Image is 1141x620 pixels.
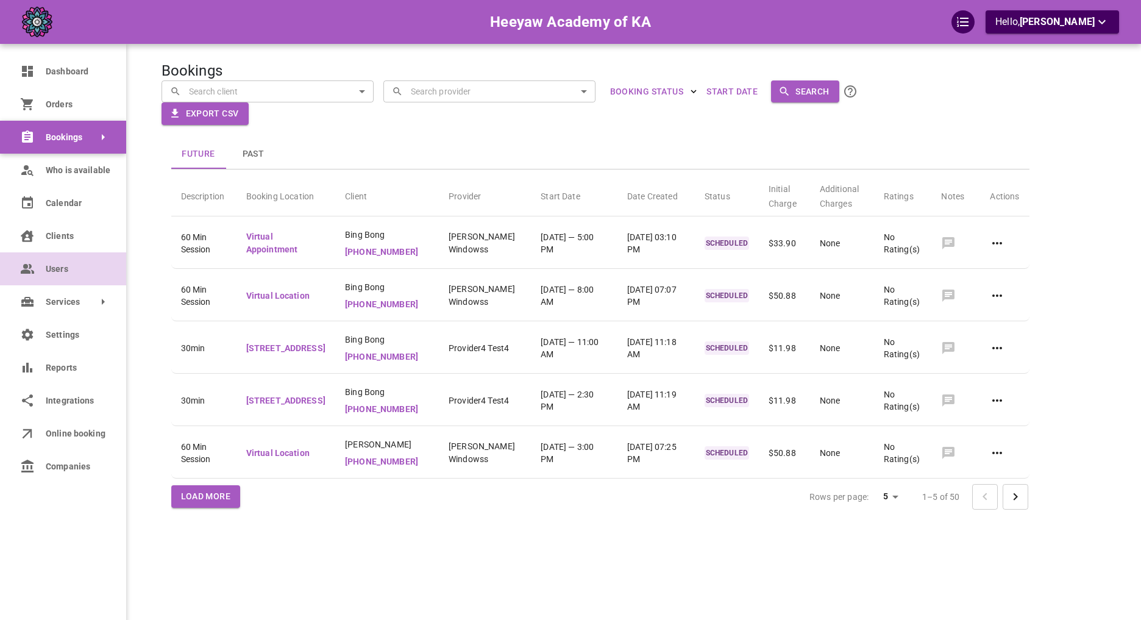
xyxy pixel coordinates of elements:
h6: Heeyaw Academy of KA [490,10,651,34]
td: None [810,271,874,321]
p: SCHEDULED [705,446,749,460]
span: 60 Min Session [181,441,227,465]
span: 60 Min Session [181,283,227,308]
button: Search [771,80,839,103]
p: [STREET_ADDRESS] [246,342,325,355]
p: [PERSON_NAME] Windowss [449,283,521,308]
img: company-logo [22,7,52,37]
button: Export CSV [162,102,249,125]
p: SCHEDULED [705,394,749,407]
input: Search provider [408,80,587,102]
span: $50.88 [769,448,796,458]
div: 5 [873,488,903,505]
th: Actions [980,172,1029,216]
button: Hello,[PERSON_NAME] [986,10,1119,34]
p: Virtual Appointment [246,230,325,256]
button: Start Date [702,80,762,103]
p: [PERSON_NAME] Windowss [449,440,521,466]
span: Bing Bong [345,229,429,241]
p: Hello, [995,15,1109,30]
button: Past [226,140,281,169]
th: Start Date [531,172,617,216]
p: [PHONE_NUMBER] [345,298,429,311]
div: QuickStart Guide [951,10,975,34]
span: Bing Bong [345,333,429,346]
span: [PERSON_NAME] [1020,16,1095,27]
td: [DATE] — 8:00 AM [531,271,617,321]
p: [PERSON_NAME] Windowss [449,230,521,256]
td: [DATE] 07:07 PM [617,271,695,321]
p: [PHONE_NUMBER] [345,351,429,363]
button: Go to next page [1003,484,1028,510]
th: Additional Charges [810,172,874,216]
p: [PHONE_NUMBER] [345,403,429,416]
th: Ratings [874,172,932,216]
button: Open [354,83,371,100]
input: Search client [186,80,365,102]
td: No Rating(s) [874,219,932,269]
button: Future [171,140,226,169]
span: [PERSON_NAME] [345,438,429,451]
p: [STREET_ADDRESS] [246,394,325,407]
th: Description [171,172,236,216]
button: Click the Search button to submit your search. All name/email searches are CASE SENSITIVE. To sea... [839,80,861,102]
span: 30min [181,394,227,407]
td: No Rating(s) [874,324,932,374]
span: Who is available [46,164,108,177]
span: Calendar [46,197,108,210]
td: [DATE] 11:19 AM [617,376,695,426]
p: Virtual Location [246,447,325,460]
td: [DATE] — 2:30 PM [531,376,617,426]
td: [DATE] 11:18 AM [617,324,695,374]
td: None [810,429,874,479]
td: [DATE] 03:10 PM [617,219,695,269]
td: No Rating(s) [874,429,932,479]
span: 30min [181,342,227,354]
th: Initial Charge [759,172,810,216]
td: [DATE] — 5:00 PM [531,219,617,269]
td: None [810,324,874,374]
span: Companies [46,460,108,473]
p: SCHEDULED [705,289,749,302]
span: Orders [46,98,108,111]
p: Provider4 Test4 [449,394,521,407]
p: Provider4 Test4 [449,342,521,355]
td: [DATE] 07:25 PM [617,429,695,479]
p: [PHONE_NUMBER] [345,246,429,258]
span: Settings [46,329,108,341]
span: $11.98 [769,396,796,405]
span: Dashboard [46,65,108,78]
span: $11.98 [769,343,796,353]
span: $33.90 [769,238,796,248]
span: Bing Bong [345,281,429,293]
span: Bing Bong [345,386,429,398]
p: [PHONE_NUMBER] [345,455,429,468]
span: 60 Min Session [181,231,227,255]
button: Open [575,83,592,100]
th: Status [695,172,759,216]
button: Load More [171,485,241,508]
th: Provider [439,172,531,216]
td: No Rating(s) [874,376,932,426]
p: Virtual Location [246,290,325,302]
span: Reports [46,362,108,374]
span: Online booking [46,427,108,440]
th: Date Created [617,172,695,216]
p: 1–5 of 50 [922,491,959,503]
th: Client [335,172,439,216]
button: BOOKING STATUS [605,80,702,103]
p: SCHEDULED [705,237,749,250]
span: Users [46,263,108,276]
th: Booking Location [236,172,335,216]
td: [DATE] — 11:00 AM [531,324,617,374]
span: $50.88 [769,291,796,301]
td: None [810,376,874,426]
span: Integrations [46,394,108,407]
td: [DATE] — 3:00 PM [531,429,617,479]
th: Notes [931,172,980,216]
span: Clients [46,230,108,243]
td: No Rating(s) [874,271,932,321]
p: Rows per page: [809,491,869,503]
td: None [810,219,874,269]
p: SCHEDULED [705,341,749,355]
